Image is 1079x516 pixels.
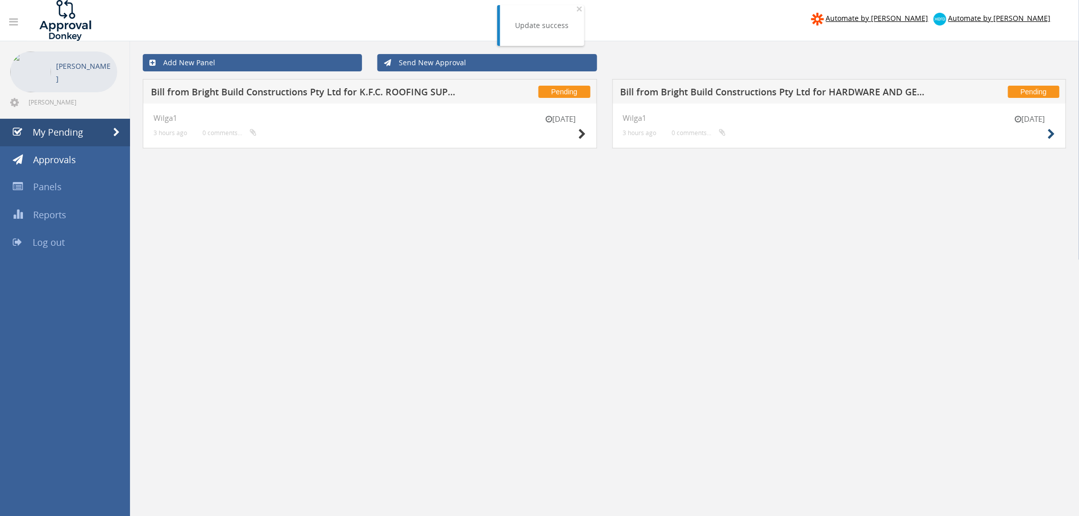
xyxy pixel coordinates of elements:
span: Automate by [PERSON_NAME] [826,13,929,23]
img: xero-logo.png [934,13,946,25]
small: [DATE] [1005,114,1056,124]
span: Pending [538,86,590,98]
a: Send New Approval [377,54,597,71]
a: Add New Panel [143,54,362,71]
h5: Bill from Bright Build Constructions Pty Ltd for K.F.C. ROOFING SUPPLIES PTY LIMITED [151,87,457,100]
span: Pending [1008,86,1060,98]
div: Update success [516,20,569,31]
span: × [577,2,583,16]
img: zapier-logomark.png [811,13,824,25]
small: 3 hours ago [153,129,187,137]
h4: Wilga1 [153,114,586,122]
span: [PERSON_NAME][EMAIL_ADDRESS][DOMAIN_NAME] [29,98,115,106]
span: Approvals [33,153,76,166]
small: [DATE] [535,114,586,124]
small: 0 comments... [202,129,256,137]
small: 0 comments... [672,129,726,137]
span: Automate by [PERSON_NAME] [948,13,1051,23]
span: Log out [33,236,65,248]
small: 3 hours ago [623,129,657,137]
span: Reports [33,209,66,221]
p: [PERSON_NAME] [56,60,112,85]
span: My Pending [33,126,83,138]
h4: Wilga1 [623,114,1056,122]
h5: Bill from Bright Build Constructions Pty Ltd for HARDWARE AND GENERAL SUPPLIES LTD [621,87,927,100]
span: Panels [33,180,62,193]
